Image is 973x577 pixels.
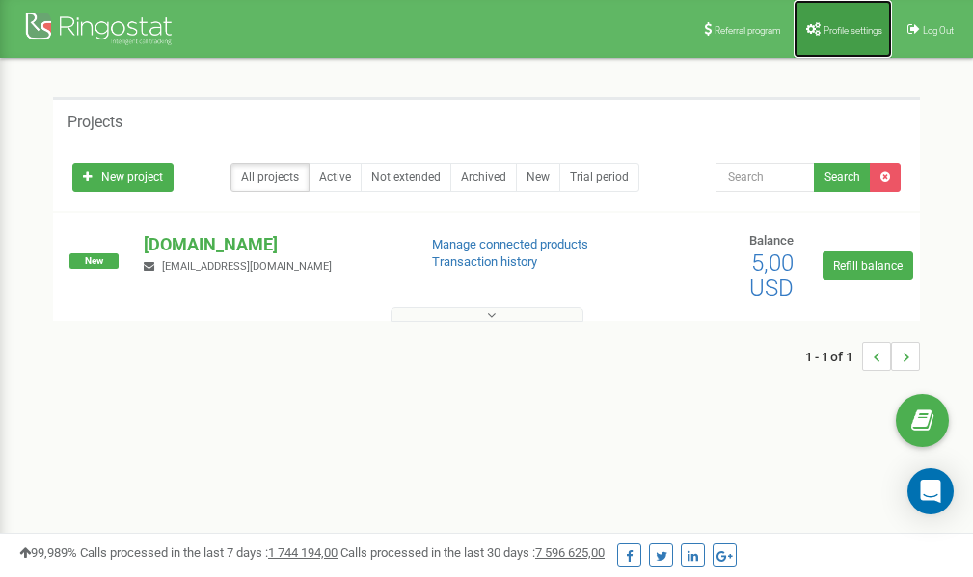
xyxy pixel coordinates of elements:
[749,233,794,248] span: Balance
[230,163,310,192] a: All projects
[69,253,119,269] span: New
[340,545,605,560] span: Calls processed in the last 30 days :
[361,163,451,192] a: Not extended
[559,163,639,192] a: Trial period
[450,163,517,192] a: Archived
[309,163,362,192] a: Active
[749,249,794,302] span: 5,00 USD
[432,254,537,269] a: Transaction history
[432,237,588,251] a: Manage connected products
[162,260,332,273] span: [EMAIL_ADDRESS][DOMAIN_NAME]
[716,163,815,192] input: Search
[823,251,913,280] a: Refill balance
[80,545,338,560] span: Calls processed in the last 7 days :
[72,163,174,192] a: New project
[535,545,605,560] u: 7 596 625,00
[68,114,122,131] h5: Projects
[805,342,862,371] span: 1 - 1 of 1
[824,25,882,36] span: Profile settings
[715,25,781,36] span: Referral program
[923,25,954,36] span: Log Out
[19,545,77,560] span: 99,989%
[268,545,338,560] u: 1 744 194,00
[516,163,560,192] a: New
[907,468,954,514] div: Open Intercom Messenger
[144,232,400,257] p: [DOMAIN_NAME]
[805,323,920,390] nav: ...
[814,163,871,192] button: Search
